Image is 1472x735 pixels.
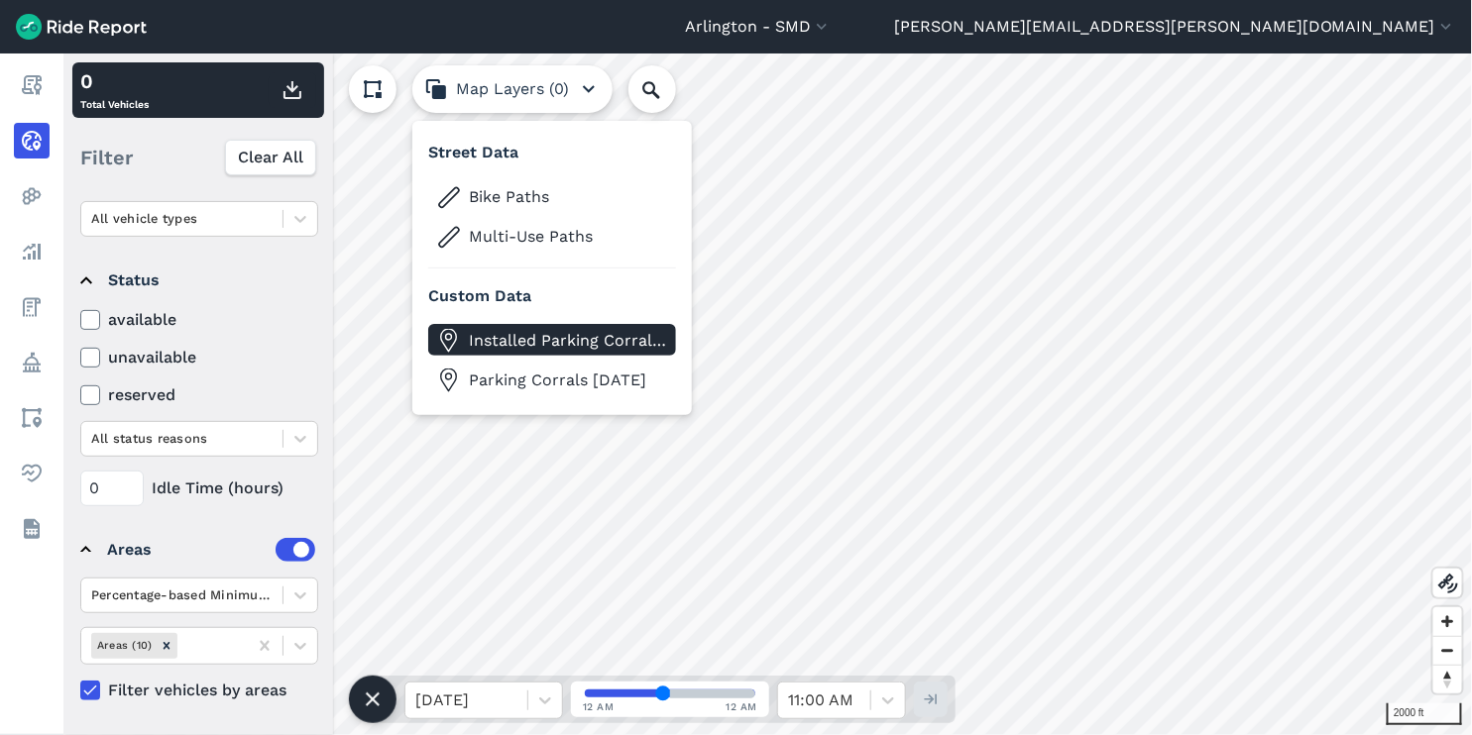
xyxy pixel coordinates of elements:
button: Reset bearing to north [1433,665,1462,693]
button: Zoom in [1433,607,1462,636]
div: Total Vehicles [80,66,149,114]
a: Report [14,67,50,103]
a: Heatmaps [14,178,50,214]
div: 2000 ft [1387,703,1462,725]
a: Fees [14,289,50,325]
button: Parking Corrals [DATE] [428,364,676,395]
span: Installed Parking Corrals [DATE] [469,329,667,353]
button: Map Layers (0) [412,65,613,113]
div: Areas [107,538,315,562]
a: Areas [14,400,50,436]
a: Datasets [14,511,50,547]
a: Health [14,456,50,491]
span: Bike Paths [469,185,667,209]
div: Idle Time (hours) [80,471,318,506]
span: Parking Corrals [DATE] [469,368,667,392]
label: available [80,308,318,332]
a: Realtime [14,123,50,158]
div: 0 [80,66,149,96]
a: Analyze [14,234,50,269]
div: Areas (10) [91,633,156,658]
label: unavailable [80,346,318,369]
input: Search Location or Vehicles [628,65,708,113]
a: Policy [14,345,50,380]
button: Zoom out [1433,636,1462,665]
button: Arlington - SMD [685,15,832,39]
span: Multi-Use Paths [469,225,667,249]
button: Clear All [225,140,316,175]
label: Filter vehicles by areas [80,679,318,702]
h3: Custom Data [428,284,676,316]
button: Multi-Use Paths [428,220,676,252]
img: Ride Report [16,14,147,40]
button: [PERSON_NAME][EMAIL_ADDRESS][PERSON_NAME][DOMAIN_NAME] [894,15,1456,39]
span: Clear All [238,146,303,169]
summary: Status [80,253,315,308]
button: Bike Paths [428,180,676,212]
div: Remove Areas (10) [156,633,177,658]
h3: Street Data [428,141,676,172]
span: 12 AM [727,699,758,714]
div: Filter [72,127,324,188]
summary: Areas [80,522,315,577]
label: reserved [80,383,318,407]
span: 12 AM [583,699,615,714]
button: Installed Parking Corrals [DATE] [428,324,676,356]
